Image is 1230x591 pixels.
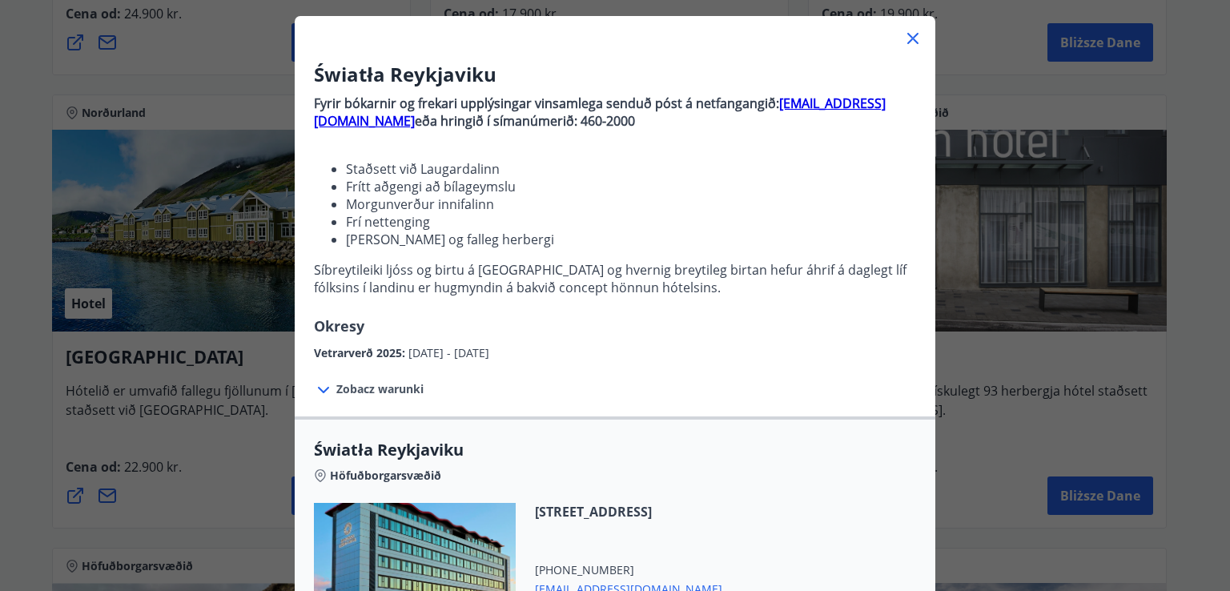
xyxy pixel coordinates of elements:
font: Światła Reykjaviku [314,61,496,87]
font: Frí nettenging [346,213,430,231]
font: [DATE] - [DATE] [408,345,489,360]
a: [EMAIL_ADDRESS][DOMAIN_NAME] [314,94,886,130]
font: [PERSON_NAME] og falleg herbergi [346,231,554,248]
font: Staðsett við Laugardalinn [346,160,500,178]
font: Frítt aðgengi að bílageymslu [346,178,516,195]
font: Okresy [314,316,364,336]
font: : [402,345,405,360]
font: Vetrarverð 2025 [314,345,402,360]
font: Światła Reykjaviku [314,439,464,460]
font: Zobacz warunki [336,381,424,396]
font: Morgunverður innifalinn [346,195,494,213]
font: Síbreytileiki ljóss og birtu á [GEOGRAPHIC_DATA] og hvernig breytileg birtan hefur áhrif á dagleg... [314,261,906,296]
font: Fyrir bókarnir og frekari upplýsingar vinsamlega senduð póst á netfangangið: [314,94,779,112]
font: Höfuðborgarsvæðið [330,468,441,483]
font: eða hringið í símanúmerið: 460-2000 [415,112,635,130]
font: [STREET_ADDRESS] [535,503,652,521]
